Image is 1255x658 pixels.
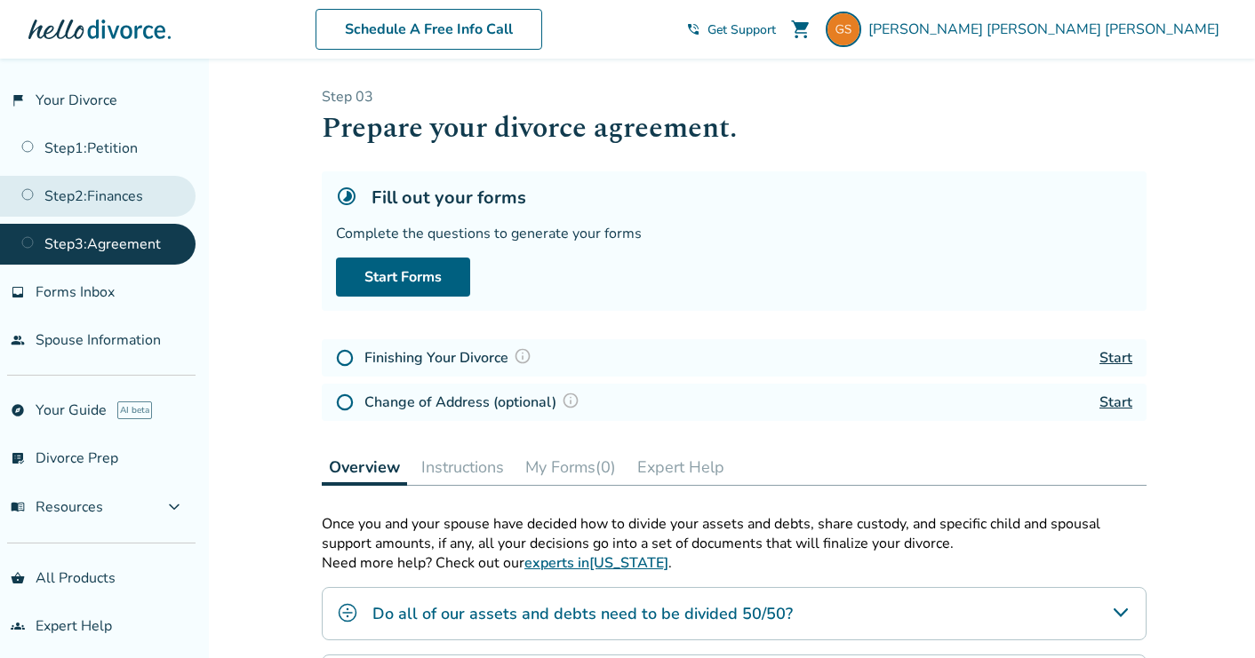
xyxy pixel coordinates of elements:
[336,393,354,411] img: Not Started
[11,571,25,585] span: shopping_basket
[11,497,103,517] span: Resources
[322,587,1147,640] div: Do all of our assets and debts need to be divided 50/50?
[316,9,542,50] a: Schedule A Free Info Call
[826,12,861,47] img: gbortolu@calpoly.edu
[322,87,1147,107] p: Step 0 3
[336,349,354,367] img: Not Started
[11,500,25,514] span: menu_book
[524,553,668,573] a: experts in[US_STATE]
[364,391,585,414] h4: Change of Address (optional)
[630,449,731,485] button: Expert Help
[11,93,25,107] span: flag_2
[686,22,700,36] span: phone_in_talk
[562,392,580,409] img: Question Mark
[36,282,115,302] span: Forms Inbox
[1166,573,1255,658] iframe: Chat Widget
[336,224,1132,243] div: Complete the questions to generate your forms
[322,449,407,486] button: Overview
[11,403,25,417] span: explore
[372,186,526,210] h5: Fill out your forms
[11,619,25,633] span: groups
[1099,348,1132,368] a: Start
[868,20,1227,39] span: [PERSON_NAME] [PERSON_NAME] [PERSON_NAME]
[514,347,532,365] img: Question Mark
[11,285,25,299] span: inbox
[336,258,470,297] a: Start Forms
[322,514,1147,553] p: Once you and your spouse have decided how to divide your assets and debts, share custody, and spe...
[11,333,25,347] span: people
[518,449,623,485] button: My Forms(0)
[117,401,152,419] span: AI beta
[790,19,811,40] span: shopping_cart
[1099,392,1132,412] a: Start
[414,449,511,485] button: Instructions
[337,602,358,623] img: Do all of our assets and debts need to be divided 50/50?
[322,553,1147,573] p: Need more help? Check out our .
[686,21,776,38] a: phone_in_talkGet Support
[372,602,793,625] h4: Do all of our assets and debts need to be divided 50/50?
[322,107,1147,150] h1: Prepare your divorce agreement.
[11,451,25,465] span: list_alt_check
[164,496,185,518] span: expand_more
[364,346,537,369] h4: Finishing Your Divorce
[707,21,776,38] span: Get Support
